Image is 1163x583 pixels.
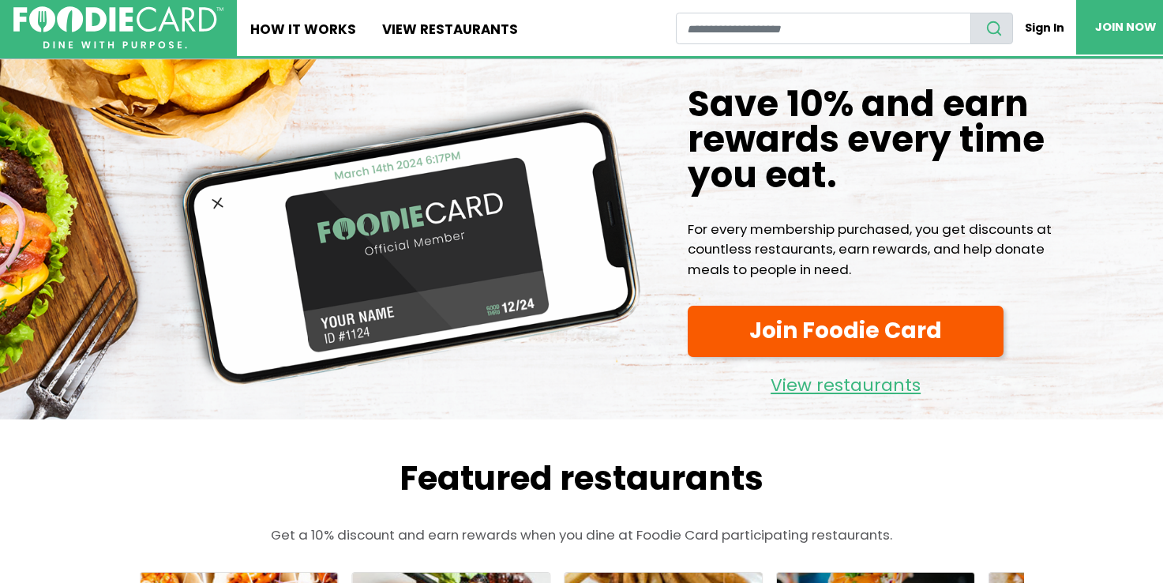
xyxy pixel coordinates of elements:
img: FoodieCard; Eat, Drink, Save, Donate [13,6,223,49]
button: search [970,13,1013,44]
input: restaurant search [676,13,971,44]
a: View restaurants [688,363,1004,400]
p: Get a 10% discount and earn rewards when you dine at Foodie Card participating restaurants. [108,525,1056,545]
a: Sign In [1013,13,1075,43]
h1: Save 10% and earn rewards every time you eat. [688,86,1083,194]
p: For every membership purchased, you get discounts at countless restaurants, earn rewards, and hel... [688,220,1083,280]
a: Join Foodie Card [688,306,1004,356]
h2: Featured restaurants [108,459,1056,498]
